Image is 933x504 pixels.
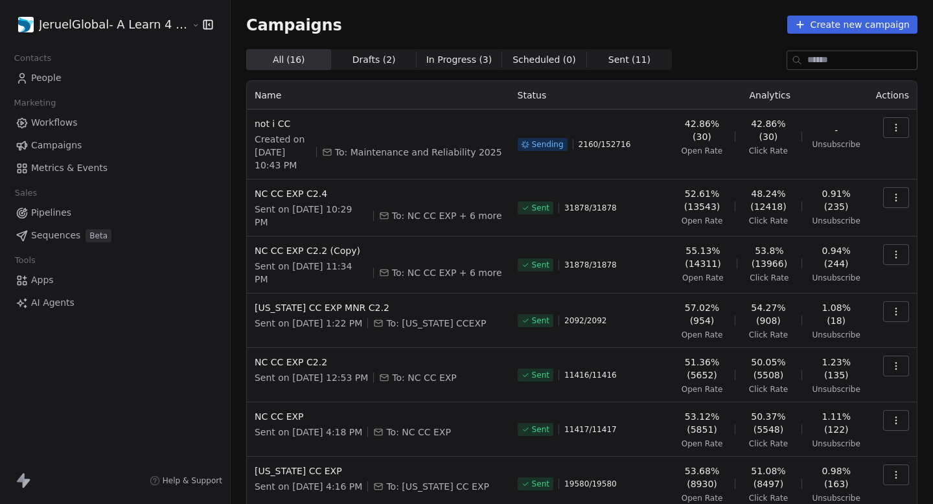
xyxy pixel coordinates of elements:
[255,464,502,477] span: [US_STATE] CC EXP
[749,146,788,156] span: Click Rate
[426,53,492,67] span: In Progress ( 3 )
[682,273,724,283] span: Open Rate
[680,117,725,143] span: 42.86% (30)
[532,479,549,489] span: Sent
[564,203,617,213] span: 31878 / 31878
[812,216,860,226] span: Unsubscribe
[746,410,791,436] span: 50.37% (5548)
[746,301,791,327] span: 54.27% (908)
[255,480,362,493] span: Sent on [DATE] 4:16 PM
[564,315,606,326] span: 2092 / 2092
[532,203,549,213] span: Sent
[31,229,80,242] span: Sequences
[31,273,54,287] span: Apps
[16,14,183,36] button: JeruelGlobal- A Learn 4 LLC Company
[513,53,576,67] span: Scheduled ( 0 )
[255,371,368,384] span: Sent on [DATE] 12:53 PM
[749,439,788,449] span: Click Rate
[352,53,396,67] span: Drafts ( 2 )
[10,135,220,156] a: Campaigns
[812,410,860,436] span: 1.11% (122)
[812,244,860,270] span: 0.94% (244)
[8,93,62,113] span: Marketing
[255,260,368,286] span: Sent on [DATE] 11:34 PM
[812,139,860,150] span: Unsubscribe
[680,244,727,270] span: 55.13% (14311)
[247,81,510,109] th: Name
[31,71,62,85] span: People
[255,244,502,257] span: NC CC EXP C2.2 (Copy)
[163,475,222,486] span: Help & Support
[9,183,43,203] span: Sales
[255,410,502,423] span: NC CC EXP
[255,203,368,229] span: Sent on [DATE] 10:29 PM
[10,225,220,246] a: SequencesBeta
[812,464,860,490] span: 0.98% (163)
[746,117,791,143] span: 42.86% (30)
[680,187,725,213] span: 52.61% (13543)
[246,16,342,34] span: Campaigns
[749,216,788,226] span: Click Rate
[746,464,791,490] span: 51.08% (8497)
[31,116,78,130] span: Workflows
[39,16,189,33] span: JeruelGlobal- A Learn 4 LLC Company
[608,53,651,67] span: Sent ( 11 )
[868,81,917,109] th: Actions
[532,139,564,150] span: Sending
[680,301,725,327] span: 57.02% (954)
[10,269,220,291] a: Apps
[564,479,617,489] span: 19580 / 19580
[86,229,111,242] span: Beta
[31,206,71,220] span: Pipelines
[682,384,723,395] span: Open Rate
[392,266,502,279] span: To: NC CC EXP + 6 more
[579,139,631,150] span: 2160 / 152716
[392,371,456,384] span: To: NC CC EXP
[564,370,617,380] span: 11416 / 11416
[749,330,788,340] span: Click Rate
[812,187,860,213] span: 0.91% (235)
[812,493,860,503] span: Unsubscribe
[255,356,502,369] span: NC CC EXP C2.2
[682,330,723,340] span: Open Rate
[10,292,220,314] a: AI Agents
[680,410,725,436] span: 53.12% (5851)
[255,426,362,439] span: Sent on [DATE] 4:18 PM
[812,301,860,327] span: 1.08% (18)
[255,317,362,330] span: Sent on [DATE] 1:22 PM
[812,273,860,283] span: Unsubscribe
[682,216,723,226] span: Open Rate
[564,424,617,435] span: 11417 / 11417
[672,81,868,109] th: Analytics
[746,187,791,213] span: 48.24% (12418)
[10,202,220,223] a: Pipelines
[787,16,917,34] button: Create new campaign
[746,356,791,382] span: 50.05% (5508)
[255,133,311,172] span: Created on [DATE] 10:43 PM
[31,161,108,175] span: Metrics & Events
[10,157,220,179] a: Metrics & Events
[835,124,838,137] span: -
[682,146,723,156] span: Open Rate
[150,475,222,486] a: Help & Support
[255,187,502,200] span: NC CC EXP C2.4
[749,493,788,503] span: Click Rate
[749,384,788,395] span: Click Rate
[386,317,486,330] span: To: Florida CCEXP
[10,67,220,89] a: People
[682,493,723,503] span: Open Rate
[682,439,723,449] span: Open Rate
[532,315,549,326] span: Sent
[812,439,860,449] span: Unsubscribe
[750,273,789,283] span: Click Rate
[335,146,502,159] span: To: Maintenance and Reliability 2025
[812,330,860,340] span: Unsubscribe
[392,209,502,222] span: To: NC CC EXP + 6 more
[812,356,860,382] span: 1.23% (135)
[31,139,82,152] span: Campaigns
[8,49,57,68] span: Contacts
[510,81,672,109] th: Status
[532,424,549,435] span: Sent
[386,480,489,493] span: To: Texas CC EXP
[255,117,502,130] span: not i CC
